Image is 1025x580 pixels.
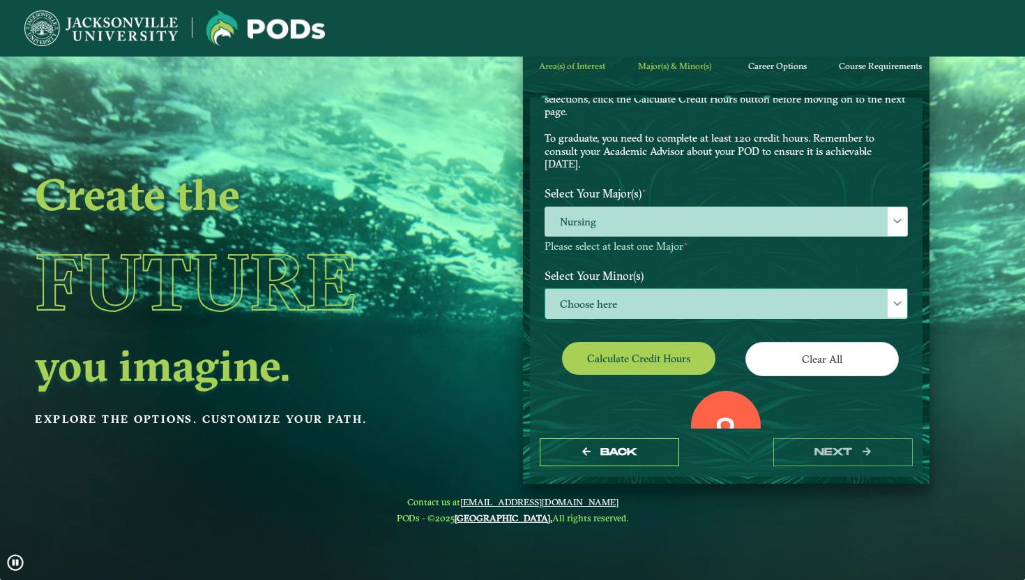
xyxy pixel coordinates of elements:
p: Choose your major(s) and minor(s) in the dropdown windows below to create a POD. This is your cha... [545,66,908,171]
p: Explore the options. Customize your path. [35,409,427,430]
button: Calculate credit hours [562,342,715,375]
button: Clear All [745,342,899,376]
label: Select Your Minor(s) [534,263,918,289]
p: Please select at least one Major [545,240,908,253]
h2: Create the [35,174,427,214]
h1: Future [35,218,427,345]
label: Select Your Major(s) [534,181,918,207]
span: Career Options [748,61,807,71]
span: PODs - ©2025 All rights reserved. [397,512,628,523]
span: Choose here [545,289,907,319]
a: [EMAIL_ADDRESS][DOMAIN_NAME] [460,496,618,507]
sup: ⋆ [683,239,688,248]
button: next [773,438,913,467]
span: Contact us at [397,496,628,507]
span: Course Requirements [839,61,922,71]
span: Back [600,446,637,458]
span: Major(s) & Minor(s) [638,61,711,71]
span: Nursing [545,207,907,237]
img: Jacksonville University logo [24,10,178,46]
img: Jacksonville University logo [206,10,325,46]
button: Back [540,438,679,467]
a: [GEOGRAPHIC_DATA]. [455,512,552,523]
sup: ⋆ [641,185,647,195]
span: Area(s) of Interest [539,61,605,71]
label: 0 [716,414,735,440]
h2: you imagine. [35,345,427,385]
